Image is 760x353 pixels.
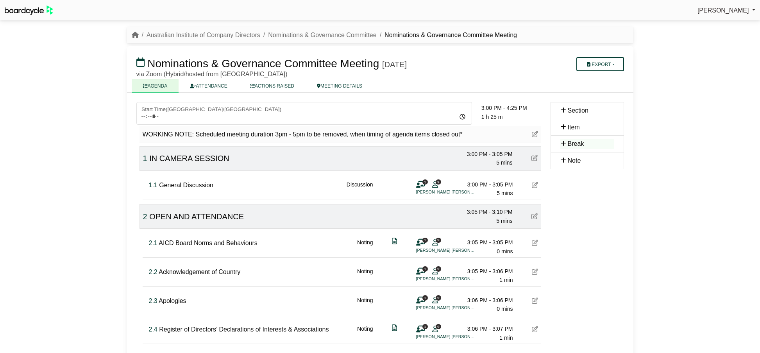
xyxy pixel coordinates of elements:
[422,238,428,243] span: 1
[458,208,513,216] div: 3:05 PM - 3:10 PM
[149,240,157,246] span: Click to fine tune number
[422,179,428,185] span: 1
[159,326,329,333] span: Register of Directors’ Declarations of Interests & Associations
[159,240,258,246] span: AICD Board Norms and Behaviours
[416,305,475,311] li: [PERSON_NAME] [PERSON_NAME] FAICD
[497,248,513,254] span: 0 mins
[239,79,306,93] a: ACTIONS RAISED
[499,335,513,341] span: 1 min
[568,140,584,147] span: Break
[149,154,229,163] span: IN CAMERA SESSION
[268,32,376,38] a: Nominations & Governance Committee
[149,182,157,188] span: Click to fine tune number
[458,267,513,276] div: 3:05 PM - 3:06 PM
[357,267,373,285] div: Noting
[568,124,580,131] span: Item
[436,179,441,185] span: 9
[306,79,374,93] a: MEETING DETAILS
[143,154,147,163] span: Click to fine tune number
[347,180,373,198] div: Discussion
[422,266,428,271] span: 1
[436,295,441,300] span: 9
[422,295,428,300] span: 1
[436,266,441,271] span: 9
[136,71,288,77] span: via Zoom (Hybrid/hosted from [GEOGRAPHIC_DATA])
[481,114,502,120] span: 1 h 25 m
[147,57,379,70] span: Nominations & Governance Committee Meeting
[159,297,186,304] span: Apologies
[416,333,475,340] li: [PERSON_NAME] [PERSON_NAME] FAICD
[416,189,475,195] li: [PERSON_NAME] [PERSON_NAME] FAICD
[159,182,213,188] span: General Discussion
[568,157,581,164] span: Note
[458,238,513,247] div: 3:05 PM - 3:05 PM
[496,218,512,224] span: 5 mins
[143,131,463,138] span: WORKING NOTE: Scheduled meeting duration 3pm - 5pm to be removed, when timing of agenda items clo...
[382,60,407,69] div: [DATE]
[697,5,755,16] a: [PERSON_NAME]
[132,79,179,93] a: AGENDA
[458,180,513,189] div: 3:00 PM - 3:05 PM
[497,306,513,312] span: 0 mins
[357,296,373,314] div: Noting
[481,104,541,112] div: 3:00 PM - 4:25 PM
[416,276,475,282] li: [PERSON_NAME] [PERSON_NAME] FAICD
[422,324,428,329] span: 1
[576,57,624,71] button: Export
[159,269,240,275] span: Acknowledgement of Country
[458,150,513,158] div: 3:00 PM - 3:05 PM
[143,212,147,221] span: Click to fine tune number
[436,238,441,243] span: 9
[149,212,244,221] span: OPEN AND ATTENDANCE
[179,79,238,93] a: ATTENDANCE
[496,159,512,166] span: 5 mins
[149,269,157,275] span: Click to fine tune number
[436,324,441,329] span: 9
[697,7,749,14] span: [PERSON_NAME]
[357,324,373,342] div: Noting
[147,32,260,38] a: Australian Institute of Company Directors
[458,324,513,333] div: 3:06 PM - 3:07 PM
[458,296,513,305] div: 3:06 PM - 3:06 PM
[357,238,373,256] div: Noting
[5,5,53,15] img: BoardcycleBlackGreen-aaafeed430059cb809a45853b8cf6d952af9d84e6e89e1f1685b34bfd5cb7d64.svg
[149,297,157,304] span: Click to fine tune number
[149,326,157,333] span: Click to fine tune number
[568,107,588,114] span: Section
[377,30,517,40] li: Nominations & Governance Committee Meeting
[499,277,513,283] span: 1 min
[132,30,517,40] nav: breadcrumb
[497,190,513,196] span: 5 mins
[416,247,475,254] li: [PERSON_NAME] [PERSON_NAME] FAICD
